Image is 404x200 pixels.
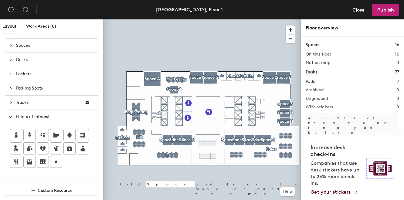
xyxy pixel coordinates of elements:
[280,187,295,196] button: Help
[372,4,399,16] button: Publish
[311,189,351,195] span: Get your stickers
[16,110,94,124] span: Points of Interest
[5,4,17,16] button: Undo (⌘ + Z)
[156,6,223,13] div: [GEOGRAPHIC_DATA], Floor 1
[306,42,320,48] h1: Spaces
[306,24,399,32] div: Floor overview
[19,4,32,16] button: Redo (⌘ + ⇧ + Z)
[16,173,94,187] span: Furnishings
[9,44,12,47] span: collapsed
[16,96,80,110] span: Trucks
[306,105,333,110] h2: With stickers
[395,69,399,76] h1: 77
[306,60,330,65] h2: Not on map
[306,69,317,76] h1: Desks
[396,105,399,110] h2: 0
[16,53,94,67] span: Desks
[311,160,363,187] p: Companies that use desk stickers have up to 25% more check-ins.
[306,52,331,57] h2: On this floor
[311,189,358,195] a: Get your stickers
[366,158,394,179] img: Sticker logo
[26,24,56,29] span: Work Areas (0)
[311,144,363,158] h4: Increase desk check-ins
[347,4,370,16] button: Close
[396,96,399,101] h2: 0
[16,81,94,95] span: Parking Spots
[395,52,399,57] h2: 16
[306,96,328,101] h2: Ungrouped
[352,7,365,13] span: Close
[2,24,16,29] span: Layout
[306,113,399,142] p: All desks need to be in a pod before saving
[9,115,12,119] span: expanded
[306,88,324,93] h2: Archived
[9,72,12,76] span: collapsed
[395,42,399,48] h1: 16
[306,79,315,84] h2: Pods
[16,67,94,81] span: Lockers
[396,88,399,93] h2: 0
[38,188,73,193] span: Custom Resource
[16,39,94,53] span: Spaces
[377,7,394,13] span: Publish
[9,86,12,90] span: collapsed
[5,186,98,195] button: Custom Resource
[9,58,12,62] span: collapsed
[9,101,12,104] span: collapsed
[396,60,399,65] h2: 0
[397,79,399,84] h2: 7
